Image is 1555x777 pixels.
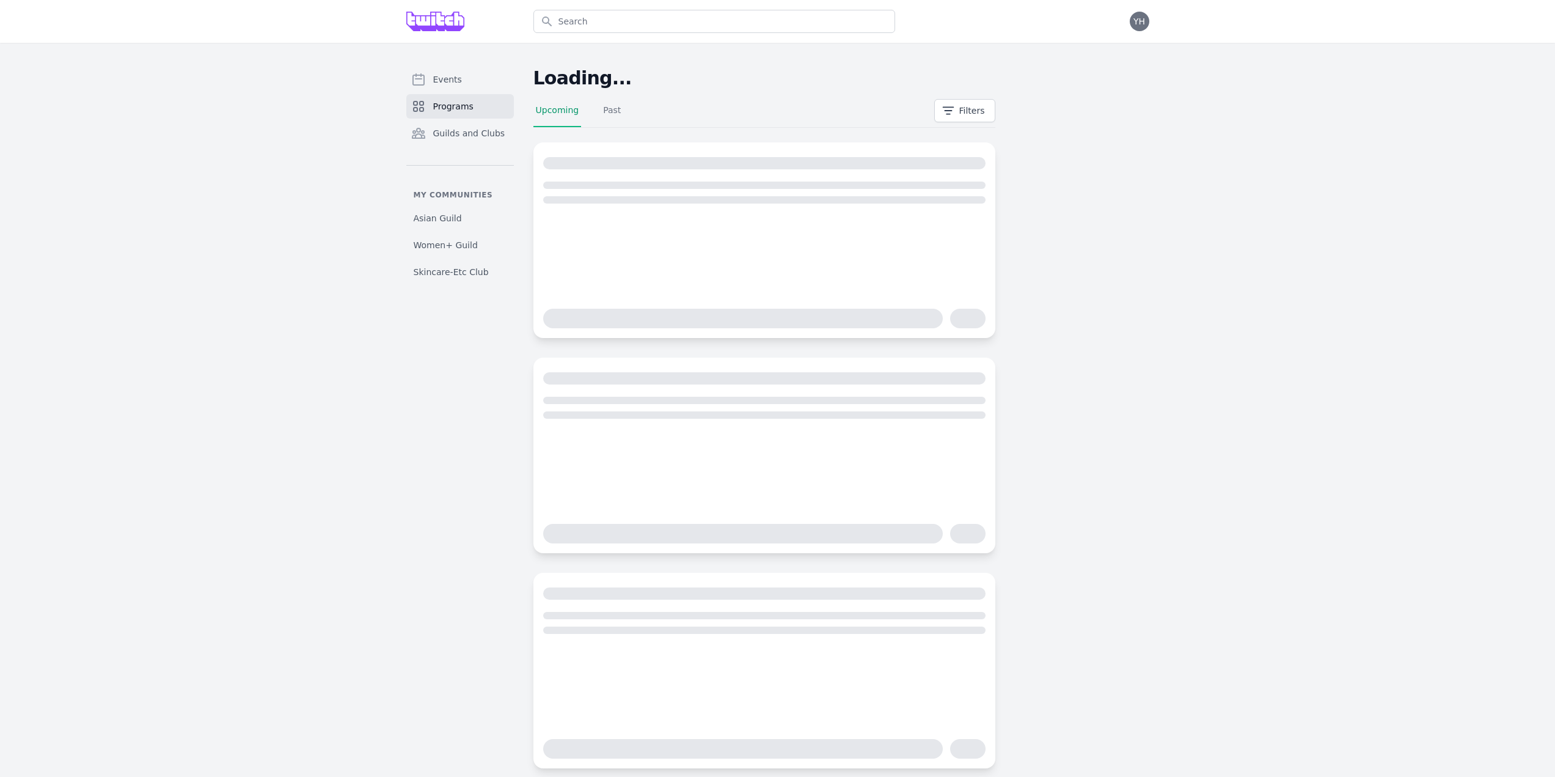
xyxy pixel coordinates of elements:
[533,67,995,89] h2: Loading...
[406,12,465,31] img: Grove
[601,104,623,127] a: Past
[406,67,514,92] a: Events
[406,207,514,229] a: Asian Guild
[1133,17,1145,26] span: YH
[406,94,514,119] a: Programs
[433,127,505,139] span: Guilds and Clubs
[406,261,514,283] a: Skincare-Etc Club
[433,100,474,112] span: Programs
[414,212,462,224] span: Asian Guild
[406,234,514,256] a: Women+ Guild
[1130,12,1149,31] button: YH
[414,239,478,251] span: Women+ Guild
[406,190,514,200] p: My communities
[414,266,489,278] span: Skincare-Etc Club
[406,67,514,283] nav: Sidebar
[433,73,462,86] span: Events
[934,99,995,122] button: Filters
[533,104,582,127] a: Upcoming
[406,121,514,145] a: Guilds and Clubs
[533,10,895,33] input: Search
